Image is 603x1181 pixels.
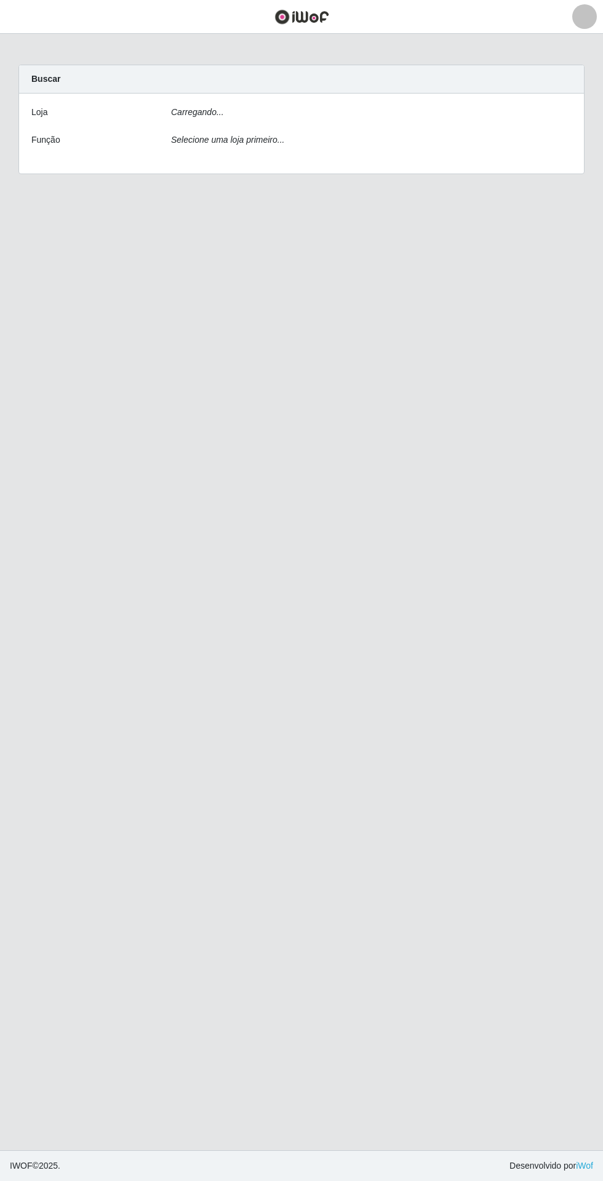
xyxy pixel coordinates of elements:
img: CoreUI Logo [274,9,329,25]
span: © 2025 . [10,1159,60,1172]
label: Função [31,134,60,146]
span: IWOF [10,1161,33,1171]
label: Loja [31,106,47,119]
strong: Buscar [31,74,60,84]
i: Selecione uma loja primeiro... [171,135,284,145]
i: Carregando... [171,107,224,117]
a: iWof [576,1161,593,1171]
span: Desenvolvido por [509,1159,593,1172]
